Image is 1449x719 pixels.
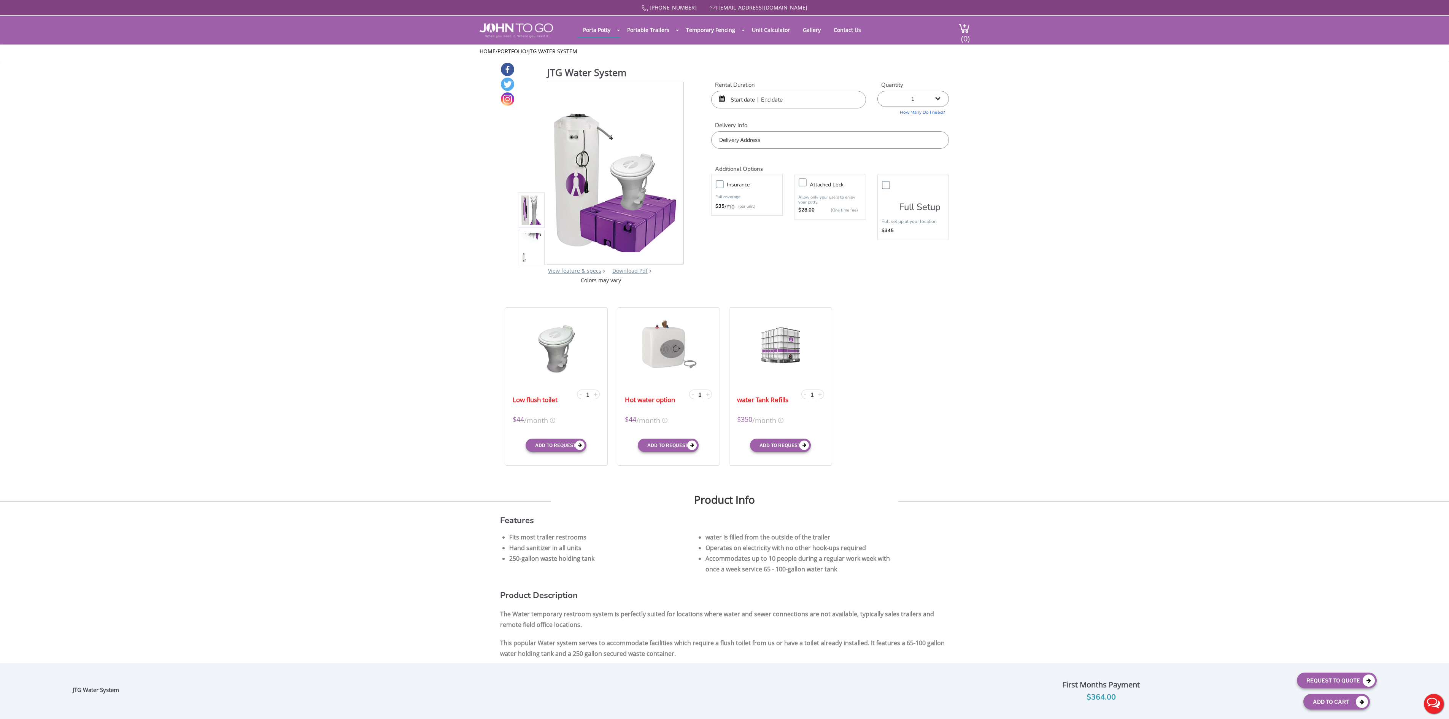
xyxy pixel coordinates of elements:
img: Product [552,92,678,272]
li: Accommodates up to 10 people during a regular work week with once a week service 65 - 100-gallon ... [705,553,893,574]
a: Contact Us [828,22,867,37]
img: right arrow icon [603,269,605,273]
h3: Insurance [727,180,786,189]
li: Hand sanitizer in all units [509,542,696,553]
li: Fits most trailer restrooms [509,532,696,542]
span: $44 [513,414,524,425]
img: 29 [759,317,801,378]
img: Call [642,5,648,11]
span: /month [636,414,660,425]
div: $364.00 [911,691,1291,703]
a: Temporary Fencing [680,22,741,37]
strong: $35 [715,203,724,210]
h3: Product Description [500,582,949,599]
h3: Full Setup [899,188,941,212]
div: First Months Payment [911,678,1291,691]
button: Add to request [750,439,811,452]
img: cart a [958,23,970,33]
span: $44 [625,414,636,425]
button: Add to request [638,439,699,452]
a: Gallery [797,22,826,37]
img: icon [778,418,783,423]
strong: $28.00 [798,207,815,214]
a: Low flush toilet [513,394,558,405]
input: Start date | End date [711,91,866,108]
p: Full set up at your location [882,218,945,225]
div: Colors may vary [518,277,684,284]
img: Product [521,117,542,296]
h3: Features [500,517,949,524]
span: - [804,390,806,399]
li: Operates on electricity with no other hook-ups required [705,542,893,553]
span: /month [524,414,548,425]
a: [PHONE_NUMBER] [650,4,697,11]
img: JOHN to go [480,23,553,38]
a: Facebook [501,63,514,76]
label: Rental Duration [711,81,866,89]
button: Add to request [526,439,586,452]
span: + [706,390,710,399]
a: View feature & specs [548,267,601,274]
p: The Water temporary restroom system is perfectly suited for locations where water and sewer conne... [500,607,949,632]
a: Download Pdf [612,267,648,274]
a: JTG Water System [528,48,577,55]
img: 29 [638,317,699,378]
strong: $345 [882,227,894,234]
a: Hot water option [625,394,675,405]
p: {One time fee} [818,207,858,214]
h1: JTG Water System [547,66,684,81]
a: Portable Trailers [621,22,675,37]
a: Porta Potty [577,22,616,37]
button: Request To Quote [1297,673,1377,688]
li: water is filled from the outside of the trailer [705,532,893,542]
ul: / / [480,48,970,55]
p: Allow only your users to enjoy your potty. [798,195,861,205]
a: Twitter [501,78,514,91]
img: 29 [526,317,587,378]
img: Product [521,154,542,334]
div: /mo [715,203,779,210]
p: (per unit) [734,203,755,210]
img: icon [550,418,555,423]
h3: Attached lock [810,180,869,189]
span: - [580,390,582,399]
a: [EMAIL_ADDRESS][DOMAIN_NAME] [718,4,807,11]
a: Instagram [501,92,514,106]
img: Mail [710,6,717,11]
a: water Tank Refills [737,394,788,405]
span: (0) [961,27,970,44]
h2: Additional Options [711,156,949,173]
li: 250-gallon waste holding tank [509,553,696,564]
p: Full coverage [715,193,779,201]
img: icon [662,418,667,423]
p: This popular Water system serves to accommodate facilities which require a flush toilet from us o... [500,636,949,661]
span: + [818,390,822,399]
span: /month [752,414,776,425]
a: Portfolio [497,48,526,55]
a: Unit Calculator [746,22,796,37]
label: Delivery Info [711,121,949,129]
button: Add To Cart [1303,694,1370,709]
img: chevron.png [649,269,651,273]
label: Quantity [877,81,949,89]
a: Home [480,48,496,55]
a: How Many Do I need? [877,107,949,116]
span: - [692,390,694,399]
input: Delivery Address [711,131,949,149]
span: + [594,390,597,399]
span: $350 [737,414,752,425]
button: Live Chat [1419,689,1449,719]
